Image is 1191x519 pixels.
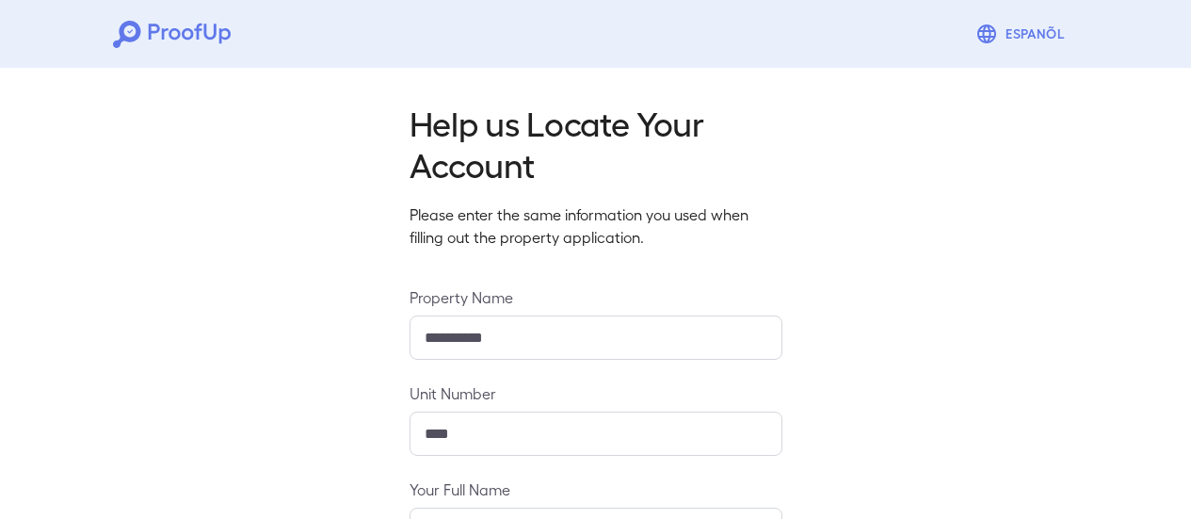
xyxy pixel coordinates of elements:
[410,478,782,500] label: Your Full Name
[410,203,782,249] p: Please enter the same information you used when filling out the property application.
[968,15,1078,53] button: Espanõl
[410,286,782,308] label: Property Name
[410,102,782,185] h2: Help us Locate Your Account
[410,382,782,404] label: Unit Number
